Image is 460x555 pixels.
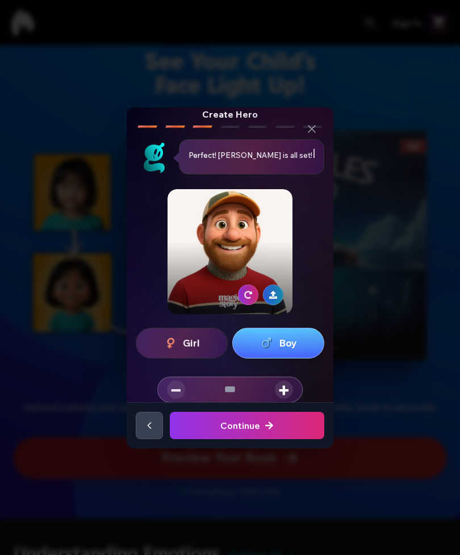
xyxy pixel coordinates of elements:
span: Boy [279,336,297,350]
span: + [279,381,289,399]
button: + [275,381,293,399]
span: Continue [220,419,274,432]
button: Continue [170,412,324,439]
img: Girl [164,336,178,350]
span: Girl [183,336,200,350]
button: Girl [136,328,228,358]
h2: Create Hero [202,107,258,121]
img: Boy [260,336,274,350]
span: − [171,381,181,399]
button: Boy [232,328,324,358]
button: − [167,381,185,399]
button: Close [299,116,324,141]
p: Perfect! [PERSON_NAME] is all set! [189,149,315,160]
